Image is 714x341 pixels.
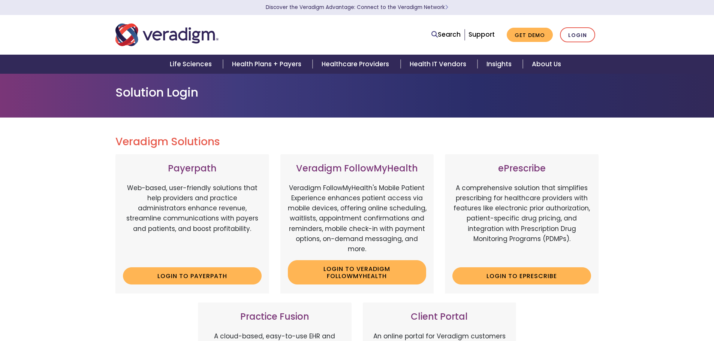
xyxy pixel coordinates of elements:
[266,4,448,11] a: Discover the Veradigm Advantage: Connect to the Veradigm NetworkLearn More
[445,4,448,11] span: Learn More
[523,55,570,74] a: About Us
[161,55,223,74] a: Life Sciences
[288,183,427,254] p: Veradigm FollowMyHealth's Mobile Patient Experience enhances patient access via mobile devices, o...
[507,28,553,42] a: Get Demo
[401,55,477,74] a: Health IT Vendors
[370,311,509,322] h3: Client Portal
[115,22,219,47] img: Veradigm logo
[452,267,591,284] a: Login to ePrescribe
[452,183,591,262] p: A comprehensive solution that simplifies prescribing for healthcare providers with features like ...
[288,260,427,284] a: Login to Veradigm FollowMyHealth
[560,27,595,43] a: Login
[469,30,495,39] a: Support
[205,311,344,322] h3: Practice Fusion
[123,267,262,284] a: Login to Payerpath
[477,55,523,74] a: Insights
[288,163,427,174] h3: Veradigm FollowMyHealth
[115,136,599,148] h2: Veradigm Solutions
[123,163,262,174] h3: Payerpath
[115,85,599,100] h1: Solution Login
[431,30,461,40] a: Search
[313,55,400,74] a: Healthcare Providers
[223,55,313,74] a: Health Plans + Payers
[452,163,591,174] h3: ePrescribe
[123,183,262,262] p: Web-based, user-friendly solutions that help providers and practice administrators enhance revenu...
